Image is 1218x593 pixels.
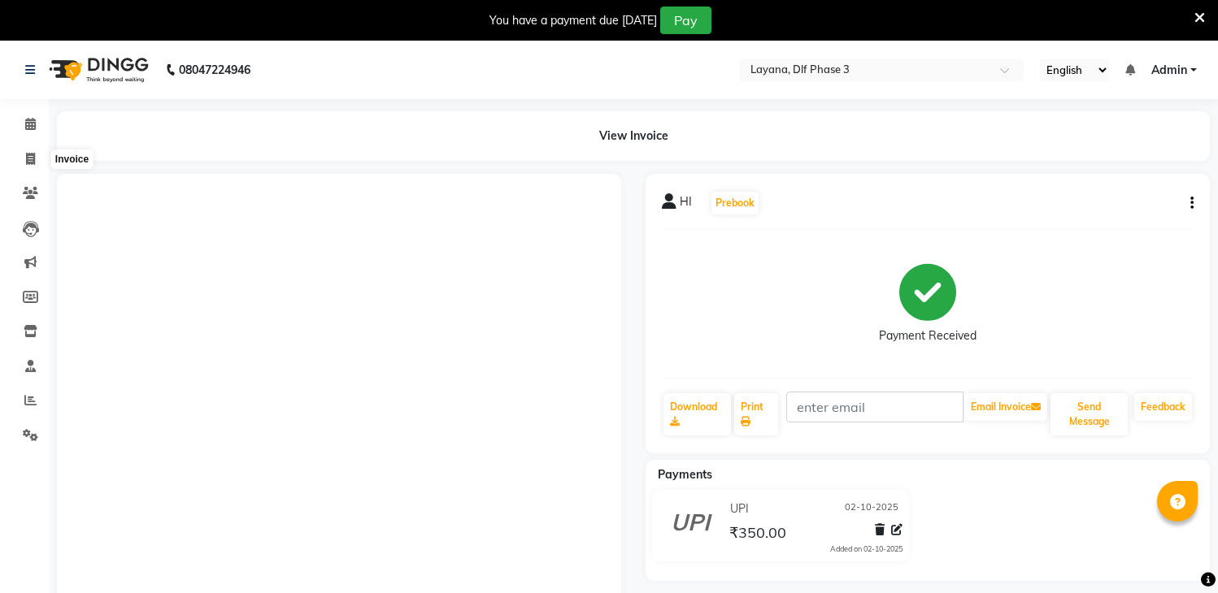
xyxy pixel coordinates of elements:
div: Invoice [51,149,93,169]
button: Pay [660,6,711,34]
iframe: chat widget [1150,528,1202,577]
div: Payment Received [879,327,977,344]
a: Print [734,393,778,435]
button: Email Invoice [964,393,1047,421]
span: 02-10-2025 [845,500,898,517]
div: View Invoice [57,111,1210,161]
span: ₹350.00 [729,523,786,546]
span: Admin [1151,62,1187,79]
div: You have a payment due [DATE] [489,12,657,29]
b: 08047224946 [179,47,250,93]
button: Send Message [1051,393,1128,435]
input: enter email [786,392,964,422]
span: Payments [658,467,712,482]
button: Prebook [711,192,759,214]
span: UPI [730,500,749,517]
div: Added on 02-10-2025 [830,543,903,555]
a: Download [663,393,731,435]
span: HI [680,193,692,216]
a: Feedback [1134,393,1192,421]
img: logo [41,47,153,93]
